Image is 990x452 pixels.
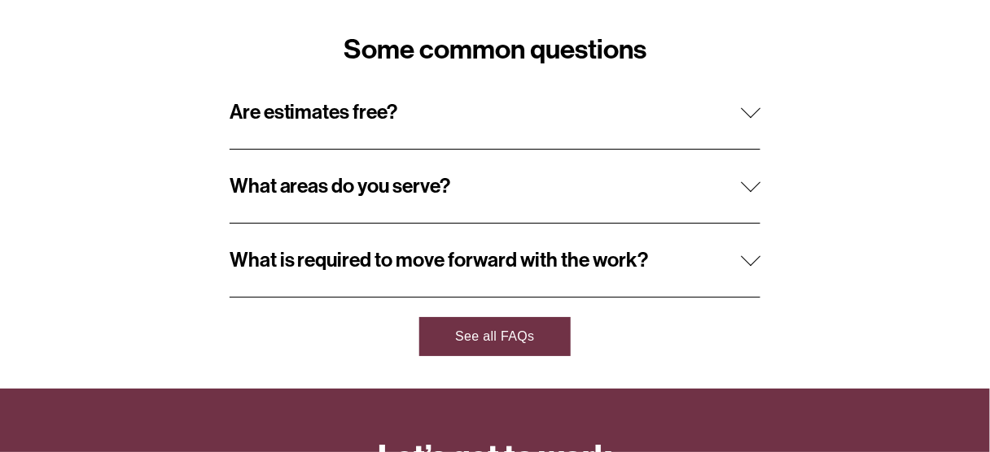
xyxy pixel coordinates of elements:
[230,174,742,198] span: What areas do you serve?
[230,224,761,297] button: What is required to move forward with the work?
[230,150,761,223] button: What areas do you serve?
[230,100,742,124] span: Are estimates free?
[230,36,761,64] h3: Some common questions
[230,248,742,272] span: What is required to move forward with the work?
[419,317,571,356] a: See all FAQs
[230,76,761,149] button: Are estimates free?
